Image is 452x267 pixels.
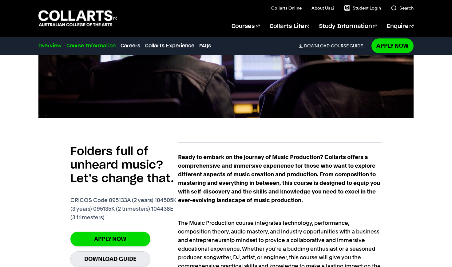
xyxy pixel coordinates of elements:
[121,42,140,50] a: Careers
[270,16,309,37] a: Collarts Life
[344,5,381,11] a: Student Login
[70,232,150,246] a: Apply Now
[70,251,150,266] a: Download Guide
[387,16,414,37] a: Enquire
[145,42,194,50] a: Collarts Experience
[319,16,377,37] a: Study Information
[232,16,260,37] a: Courses
[38,10,117,27] div: Go to homepage
[66,42,116,50] a: Course Information
[70,145,178,185] h2: Folders full of unheard music? Let’s change that.
[178,154,380,203] strong: Ready to embark on the journey of Music Production? Collarts offers a comprehensive and immersive...
[271,5,302,11] a: Collarts Online
[391,5,414,11] a: Search
[70,196,178,222] p: CRICOS Code 095133A (2 years) 104505K (3 years) 095135K (2 trimesters) 104438E (3 trimesters)
[311,5,334,11] a: About Us
[304,43,330,49] span: Download
[371,38,414,53] a: Apply Now
[199,42,211,50] a: FAQs
[299,43,368,49] a: DownloadCourse Guide
[38,42,61,50] a: Overview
